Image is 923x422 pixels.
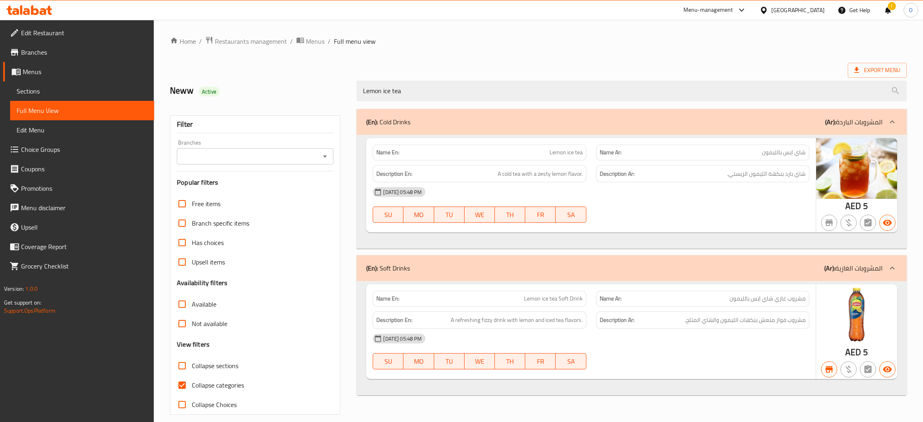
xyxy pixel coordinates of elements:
span: Export Menu [854,65,900,75]
b: (Ar): [824,262,835,274]
a: Full Menu View [10,101,154,120]
div: (En): Soft Drinks(Ar):المشروبات الغازية [356,255,907,281]
img: Lemon_ice_tea638910713175579007.jpg [816,138,897,199]
button: TH [495,207,525,223]
span: O [909,6,912,15]
span: Collapse categories [192,380,244,390]
span: Edit Menu [17,125,148,135]
button: FR [525,207,556,223]
h3: Popular filters [177,178,333,187]
button: SA [556,353,586,369]
button: TH [495,353,525,369]
a: Branches [3,43,154,62]
span: TH [498,209,522,221]
button: Purchased item [840,361,857,377]
button: Not has choices [860,215,876,231]
button: Open [319,151,331,162]
button: WE [465,353,495,369]
span: Menus [306,36,325,46]
span: Menus [23,67,148,77]
a: Edit Menu [10,120,154,140]
p: المشروبات الباردة [825,117,883,127]
span: TU [437,209,461,221]
span: [DATE] 05:48 PM [380,335,425,343]
strong: Description En: [376,169,412,179]
a: Choice Groups [3,140,154,159]
span: Coupons [21,164,148,174]
span: Branch specific items [192,218,249,228]
button: SA [556,207,586,223]
span: MO [407,356,431,367]
a: Upsell [3,217,154,237]
a: Grocery Checklist [3,256,154,276]
span: Promotions [21,183,148,193]
span: Get support on: [4,297,41,308]
button: FR [525,353,556,369]
span: Has choices [192,238,224,247]
strong: Name Ar: [600,294,622,303]
div: Menu-management [683,5,733,15]
div: (En): Cold Drinks(Ar):المشروبات الباردة [356,281,907,395]
span: 5 [863,344,868,360]
div: (En): Cold Drinks(Ar):المشروبات الباردة [356,135,907,249]
span: A refreshing fizzy drink with lemon and iced tea flavors. [451,315,583,325]
a: Restaurants management [205,36,287,47]
p: Soft Drinks [366,263,410,273]
span: Full Menu View [17,106,148,115]
div: Active [199,87,220,96]
a: Support.OpsPlatform [4,305,55,316]
img: Lemon_ice_tea_sf638910711990728168.jpg [816,284,897,345]
p: Cold Drinks [366,117,410,127]
button: Purchased item [840,215,857,231]
span: [DATE] 05:48 PM [380,188,425,196]
span: AED [845,344,861,360]
h2: Neww [170,85,347,97]
button: Available [879,215,895,231]
div: [GEOGRAPHIC_DATA] [771,6,825,15]
p: المشروبات الغازية [824,263,883,273]
span: SA [559,209,583,221]
span: Lemon ice tea Soft Drink [524,294,583,303]
span: SU [376,356,400,367]
span: Collapse Choices [192,400,237,409]
span: FR [528,356,552,367]
a: Menus [296,36,325,47]
input: search [356,81,907,101]
button: SU [373,207,403,223]
span: TU [437,356,461,367]
span: Upsell items [192,257,225,267]
span: Not available [192,319,227,328]
button: TU [434,353,465,369]
strong: Description Ar: [600,169,634,179]
span: شاي بارد بنكهة الليمون الزيستي. [727,169,806,179]
button: Branch specific item [821,361,837,377]
li: / [328,36,331,46]
span: Coverage Report [21,242,148,251]
span: Sections [17,86,148,96]
a: Home [170,36,196,46]
li: / [199,36,202,46]
a: Edit Restaurant [3,23,154,43]
span: Collapse sections [192,361,238,371]
a: Menus [3,62,154,81]
span: Lemon ice tea [550,148,583,157]
span: A cold tea with a zesty lemon flavor. [498,169,583,179]
strong: Name En: [376,294,399,303]
a: Coupons [3,159,154,179]
span: SA [559,356,583,367]
h3: View filters [177,340,210,349]
span: Upsell [21,222,148,232]
div: Filter [177,116,333,133]
span: FR [528,209,552,221]
b: (Ar): [825,116,836,128]
button: MO [403,207,434,223]
span: Export Menu [848,63,907,78]
span: Full menu view [334,36,376,46]
h3: Availability filters [177,278,227,288]
span: SU [376,209,400,221]
span: AED [845,198,861,214]
a: Sections [10,81,154,101]
span: مشروب فوار منعش بنكهات الليمون والشاي المثلج. [685,315,806,325]
span: مشروب غازي شاي ايس بالليمون [730,294,806,303]
span: Active [199,88,220,96]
